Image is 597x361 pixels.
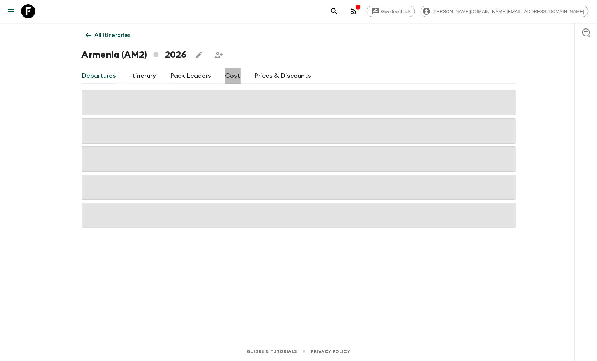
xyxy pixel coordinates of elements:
a: Pack Leaders [170,68,211,84]
a: Departures [82,68,116,84]
a: Prices & Discounts [255,68,311,84]
a: Guides & Tutorials [247,348,297,355]
button: search adventures [327,4,341,18]
h1: Armenia (AM2) 2026 [82,48,186,62]
span: Share this itinerary [212,48,226,62]
a: Itinerary [130,68,156,84]
div: [PERSON_NAME][DOMAIN_NAME][EMAIL_ADDRESS][DOMAIN_NAME] [421,6,589,17]
a: Privacy Policy [311,348,350,355]
span: Give feedback [378,9,415,14]
a: All itineraries [82,28,135,42]
button: menu [4,4,18,18]
a: Cost [225,68,241,84]
button: Edit this itinerary [192,48,206,62]
p: All itineraries [95,31,131,39]
a: Give feedback [367,6,415,17]
span: [PERSON_NAME][DOMAIN_NAME][EMAIL_ADDRESS][DOMAIN_NAME] [429,9,588,14]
